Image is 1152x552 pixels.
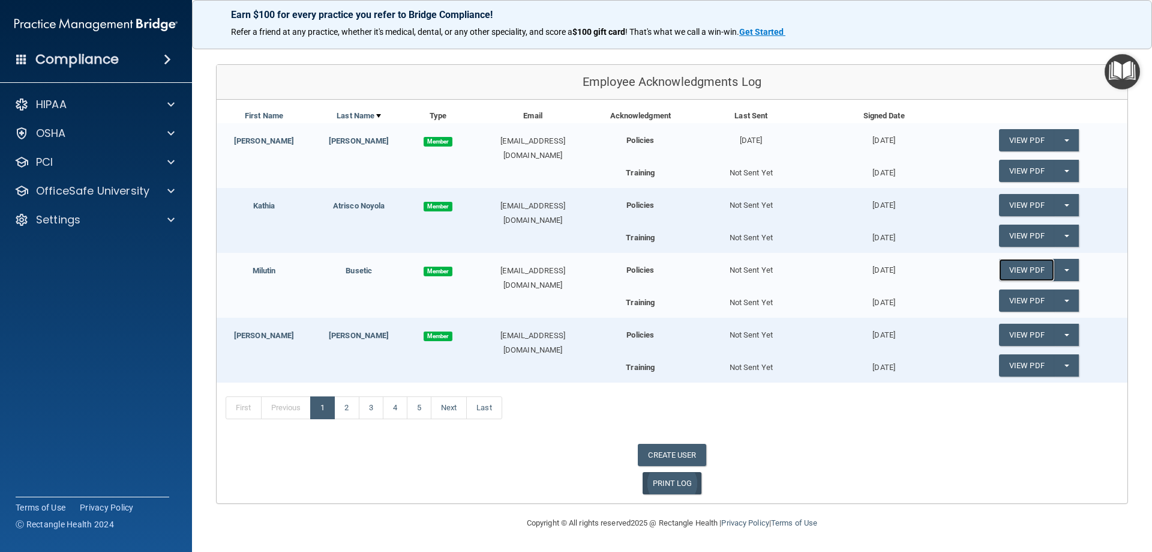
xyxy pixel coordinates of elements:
[817,188,950,213] div: [DATE]
[626,298,655,307] b: Training
[470,329,596,357] div: [EMAIL_ADDRESS][DOMAIN_NAME]
[406,109,469,123] div: Type
[36,213,80,227] p: Settings
[80,502,134,514] a: Privacy Policy
[685,253,817,278] div: Not Sent Yet
[999,290,1054,312] a: View PDF
[231,9,1113,20] p: Earn $100 for every practice you refer to Bridge Compliance!
[16,518,114,530] span: Ⓒ Rectangle Health 2024
[1105,54,1140,89] button: Open Resource Center
[626,233,655,242] b: Training
[35,51,119,68] h4: Compliance
[36,97,67,112] p: HIPAA
[626,330,654,339] b: Policies
[329,331,389,340] a: [PERSON_NAME]
[999,129,1054,151] a: View PDF
[999,259,1054,281] a: View PDF
[739,27,785,37] a: Get Started
[596,109,685,123] div: Acknowledgment
[226,396,262,419] a: First
[346,266,372,275] a: Busetic
[333,201,385,210] a: Atrisco Noyola
[817,318,950,342] div: [DATE]
[424,202,452,211] span: Member
[14,13,178,37] img: PMB logo
[253,201,275,210] a: Kathia
[217,65,1127,100] div: Employee Acknowledgments Log
[14,155,175,169] a: PCI
[685,290,817,310] div: Not Sent Yet
[626,265,654,274] b: Policies
[817,123,950,148] div: [DATE]
[470,264,596,293] div: [EMAIL_ADDRESS][DOMAIN_NAME]
[817,225,950,245] div: [DATE]
[466,396,502,419] a: Last
[334,396,359,419] a: 2
[337,109,381,123] a: Last Name
[36,126,66,141] p: OSHA
[14,97,175,112] a: HIPAA
[14,126,175,141] a: OSHA
[253,266,276,275] a: Milutin
[817,354,950,375] div: [DATE]
[817,109,950,123] div: Signed Date
[999,160,1054,182] a: View PDF
[685,354,817,375] div: Not Sent Yet
[261,396,311,419] a: Previous
[626,168,655,177] b: Training
[36,184,149,198] p: OfficeSafe University
[470,134,596,163] div: [EMAIL_ADDRESS][DOMAIN_NAME]
[685,123,817,148] div: [DATE]
[999,354,1054,377] a: View PDF
[721,518,769,527] a: Privacy Policy
[234,136,294,145] a: [PERSON_NAME]
[626,363,655,372] b: Training
[310,396,335,419] a: 1
[999,194,1054,216] a: View PDF
[424,137,452,147] span: Member
[470,109,596,123] div: Email
[685,109,817,123] div: Last Sent
[359,396,383,419] a: 3
[999,324,1054,346] a: View PDF
[638,444,706,466] a: CREATE USER
[234,331,294,340] a: [PERSON_NAME]
[424,267,452,276] span: Member
[383,396,407,419] a: 4
[14,213,175,227] a: Settings
[685,160,817,180] div: Not Sent Yet
[685,225,817,245] div: Not Sent Yet
[231,27,572,37] span: Refer a friend at any practice, whether it's medical, dental, or any other speciality, and score a
[245,109,283,123] a: First Name
[685,318,817,342] div: Not Sent Yet
[626,201,654,210] b: Policies
[470,199,596,228] div: [EMAIL_ADDRESS][DOMAIN_NAME]
[739,27,784,37] strong: Get Started
[407,396,431,419] a: 5
[424,332,452,341] span: Member
[817,160,950,180] div: [DATE]
[625,27,739,37] span: ! That's what we call a win-win.
[685,188,817,213] div: Not Sent Yet
[453,504,891,542] div: Copyright © All rights reserved 2025 @ Rectangle Health | |
[14,184,175,198] a: OfficeSafe University
[329,136,389,145] a: [PERSON_NAME]
[817,253,950,278] div: [DATE]
[626,136,654,145] b: Policies
[999,225,1054,247] a: View PDF
[36,155,53,169] p: PCI
[817,290,950,310] div: [DATE]
[771,518,817,527] a: Terms of Use
[643,472,702,494] a: PRINT LOG
[572,27,625,37] strong: $100 gift card
[16,502,65,514] a: Terms of Use
[431,396,467,419] a: Next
